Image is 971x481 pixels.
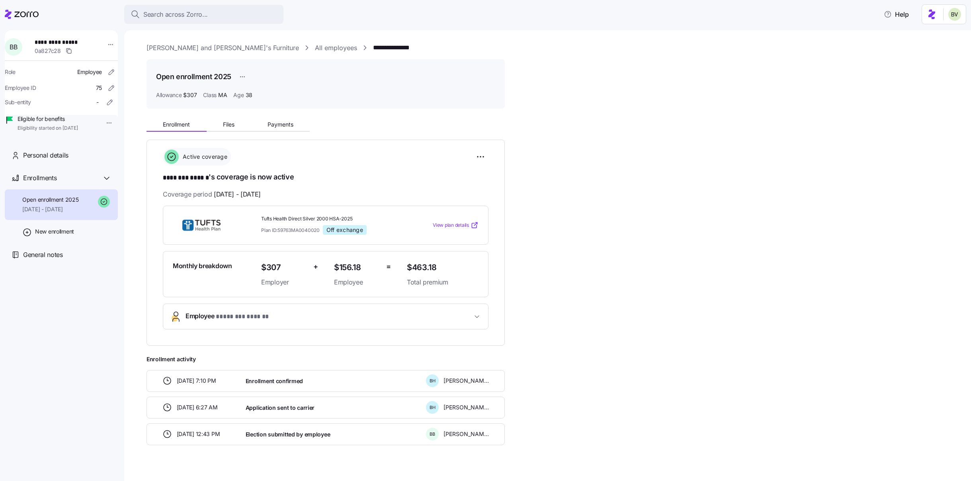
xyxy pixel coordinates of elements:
[313,261,318,273] span: +
[147,355,505,363] span: Enrollment activity
[163,122,190,127] span: Enrollment
[261,261,307,274] span: $307
[22,196,78,204] span: Open enrollment 2025
[433,222,469,229] span: View plan details
[147,43,299,53] a: [PERSON_NAME] and [PERSON_NAME]'s Furniture
[186,311,269,322] span: Employee
[96,98,99,106] span: -
[334,277,380,287] span: Employee
[18,115,78,123] span: Eligible for benefits
[177,430,220,438] span: [DATE] 12:43 PM
[430,432,435,436] span: B B
[246,91,252,99] span: 38
[261,216,401,222] span: Tufts Health Direct Silver 2000 HSA-2025
[233,91,244,99] span: Age
[156,91,182,99] span: Allowance
[261,227,320,234] span: Plan ID: 59763MA0040020
[163,172,488,183] h1: 's coverage is now active
[315,43,357,53] a: All employees
[407,277,479,287] span: Total premium
[268,122,293,127] span: Payments
[430,379,436,383] span: B H
[173,216,230,234] img: THP Direct
[143,10,208,19] span: Search across Zorro...
[35,228,74,236] span: New enrollment
[948,8,961,21] img: 676487ef2089eb4995defdc85707b4f5
[386,261,391,273] span: =
[22,205,78,213] span: [DATE] - [DATE]
[10,44,17,50] span: B B
[77,68,102,76] span: Employee
[163,189,261,199] span: Coverage period
[246,377,303,385] span: Enrollment confirmed
[23,250,63,260] span: General notes
[334,261,380,274] span: $156.18
[177,377,216,385] span: [DATE] 7:10 PM
[443,430,489,438] span: [PERSON_NAME]
[433,221,479,229] a: View plan details
[214,189,261,199] span: [DATE] - [DATE]
[261,277,307,287] span: Employer
[407,261,479,274] span: $463.18
[5,68,16,76] span: Role
[18,125,78,132] span: Eligibility started on [DATE]
[218,91,227,99] span: MA
[177,403,218,411] span: [DATE] 6:27 AM
[5,98,31,106] span: Sub-entity
[96,84,102,92] span: 75
[156,72,231,82] h1: Open enrollment 2025
[326,226,363,234] span: Off exchange
[23,150,68,160] span: Personal details
[180,153,227,161] span: Active coverage
[246,404,315,412] span: Application sent to carrier
[124,5,283,24] button: Search across Zorro...
[23,173,57,183] span: Enrollments
[223,122,234,127] span: Files
[183,91,197,99] span: $307
[5,84,36,92] span: Employee ID
[35,47,61,55] span: 0a827c28
[443,403,489,411] span: [PERSON_NAME]
[203,91,217,99] span: Class
[430,405,436,410] span: B H
[877,6,915,22] button: Help
[246,430,330,438] span: Election submitted by employee
[884,10,909,19] span: Help
[443,377,489,385] span: [PERSON_NAME]
[173,261,232,271] span: Monthly breakdown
